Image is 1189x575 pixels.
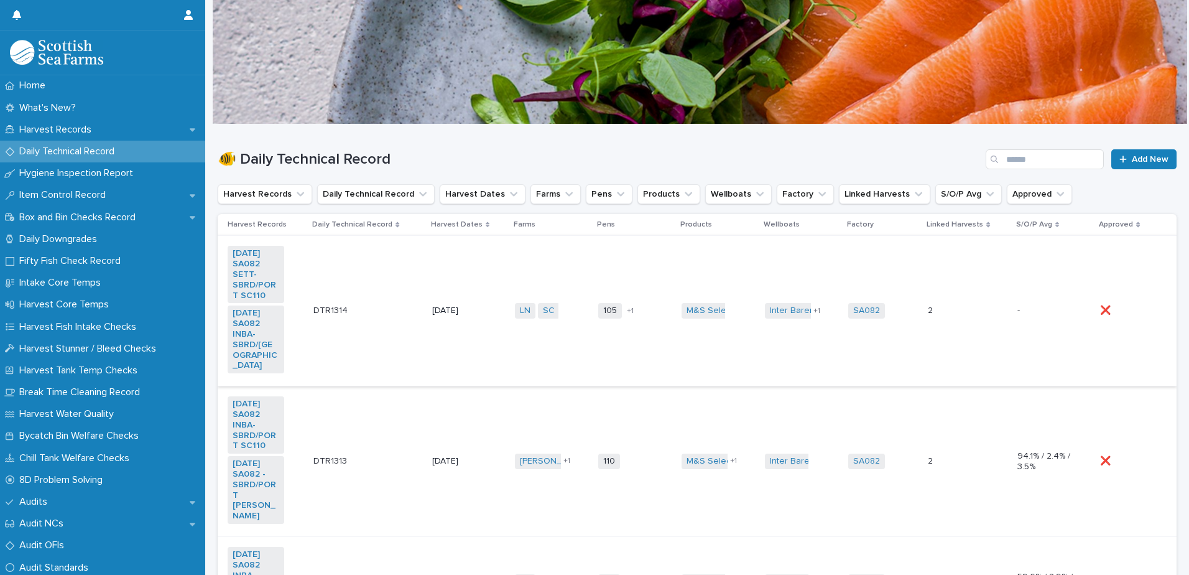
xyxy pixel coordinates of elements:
[14,562,98,574] p: Audit Standards
[218,386,1177,537] tr: [DATE] SA082 INBA-SBRD/PORT SC110 [DATE] SA082 -SBRD/PORT [PERSON_NAME] DTR1313DTR1313 [DATE][PER...
[935,184,1002,204] button: S/O/P Avg
[313,303,350,316] p: DTR1314
[986,149,1104,169] input: Search
[14,255,131,267] p: Fifty Fish Check Record
[1007,184,1072,204] button: Approved
[598,454,620,469] span: 110
[14,540,74,551] p: Audit OFIs
[14,80,55,91] p: Home
[563,457,570,465] span: + 1
[14,146,124,157] p: Daily Technical Record
[14,474,113,486] p: 8D Problem Solving
[14,518,73,530] p: Audit NCs
[228,218,287,231] p: Harvest Records
[770,456,821,467] a: Inter Barents
[14,299,119,311] p: Harvest Core Temps
[530,184,581,204] button: Farms
[14,212,146,223] p: Box and Bin Checks Record
[853,306,880,316] a: SA082
[10,40,103,65] img: mMrefqRFQpe26GRNOUkG
[598,303,622,319] span: 105
[514,218,535,231] p: Farms
[687,306,733,316] a: M&S Select
[218,236,1177,386] tr: [DATE] SA082 SETT-SBRD/PORT SC110 [DATE] SA082 INBA-SBRD/[GEOGRAPHIC_DATA] DTR1314DTR1314 [DATE]L...
[14,124,101,136] p: Harvest Records
[1017,306,1074,316] p: -
[14,189,116,201] p: Item Control Record
[313,454,349,467] p: DTR1313
[705,184,772,204] button: Wellboats
[730,457,737,465] span: + 1
[14,452,139,464] p: Chill Tank Welfare Checks
[233,399,279,451] a: [DATE] SA082 INBA-SBRD/PORT SC110
[14,102,86,114] p: What's New?
[520,306,530,316] a: LN
[317,184,435,204] button: Daily Technical Record
[597,218,615,231] p: Pens
[1017,451,1074,472] p: 94.1% / 2.4% / 3.5%
[1099,218,1133,231] p: Approved
[431,218,483,231] p: Harvest Dates
[14,430,149,442] p: Bycatch Bin Welfare Checks
[14,277,111,289] p: Intake Core Temps
[14,496,57,508] p: Audits
[1100,454,1113,467] p: ❌
[586,184,632,204] button: Pens
[687,456,733,467] a: M&S Select
[770,306,821,316] a: Inter Barents
[764,218,800,231] p: Wellboats
[14,233,107,245] p: Daily Downgrades
[312,218,392,231] p: Daily Technical Record
[627,307,634,315] span: + 1
[14,321,146,333] p: Harvest Fish Intake Checks
[14,386,150,398] p: Break Time Cleaning Record
[1132,155,1168,164] span: Add New
[233,308,279,371] a: [DATE] SA082 INBA-SBRD/[GEOGRAPHIC_DATA]
[543,306,555,316] a: SC
[432,306,489,316] p: [DATE]
[637,184,700,204] button: Products
[928,454,935,467] p: 2
[1100,303,1113,316] p: ❌
[440,184,525,204] button: Harvest Dates
[14,343,166,355] p: Harvest Stunner / Bleed Checks
[839,184,930,204] button: Linked Harvests
[680,218,712,231] p: Products
[432,456,489,467] p: [DATE]
[928,303,935,316] p: 2
[847,218,874,231] p: Factory
[233,248,279,301] a: [DATE] SA082 SETT-SBRD/PORT SC110
[927,218,983,231] p: Linked Harvests
[218,151,981,169] h1: 🐠 Daily Technical Record
[233,459,279,521] a: [DATE] SA082 -SBRD/PORT [PERSON_NAME]
[520,456,588,467] a: [PERSON_NAME]
[813,307,820,315] span: + 1
[14,408,124,420] p: Harvest Water Quality
[218,184,312,204] button: Harvest Records
[1111,149,1177,169] a: Add New
[1016,218,1052,231] p: S/O/P Avg
[777,184,834,204] button: Factory
[14,365,147,376] p: Harvest Tank Temp Checks
[14,167,143,179] p: Hygiene Inspection Report
[853,456,880,467] a: SA082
